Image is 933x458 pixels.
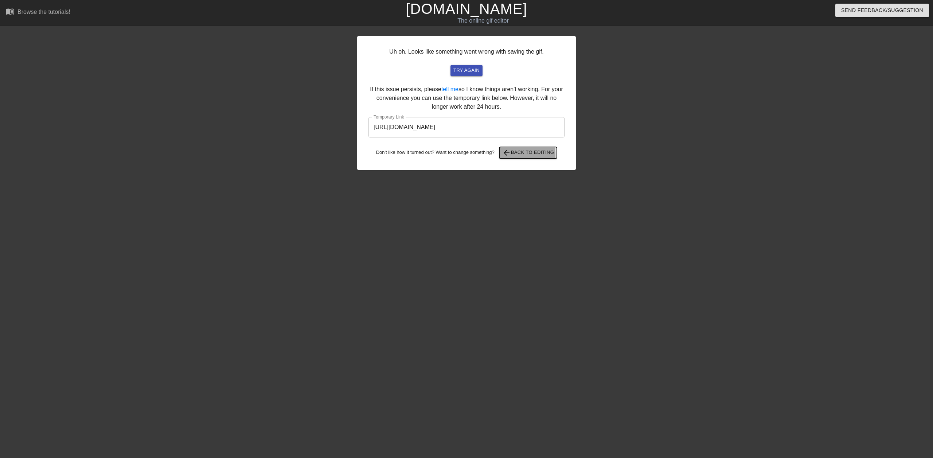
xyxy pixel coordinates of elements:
a: tell me [441,86,458,92]
input: bare [368,117,565,137]
div: Browse the tutorials! [17,9,70,15]
a: [DOMAIN_NAME] [406,1,527,17]
span: Send Feedback/Suggestion [841,6,923,15]
span: Back to Editing [502,148,554,157]
button: Send Feedback/Suggestion [835,4,929,17]
a: Browse the tutorials! [6,7,70,18]
div: Don't like how it turned out? Want to change something? [368,147,565,159]
div: Uh oh. Looks like something went wrong with saving the gif. If this issue persists, please so I k... [357,36,576,170]
button: try again [450,65,483,76]
div: The online gif editor [315,16,651,25]
button: Back to Editing [499,147,557,159]
span: arrow_back [502,148,511,157]
span: menu_book [6,7,15,16]
span: try again [453,66,480,75]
